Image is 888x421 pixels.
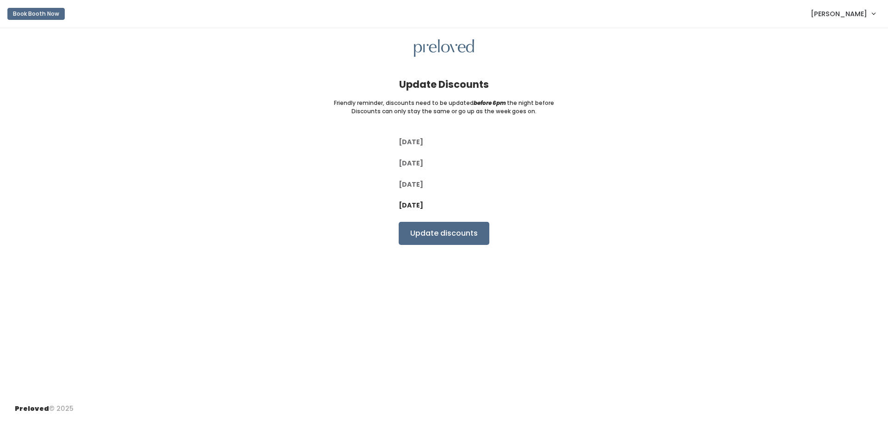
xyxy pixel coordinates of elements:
label: [DATE] [399,137,423,147]
img: preloved logo [414,39,474,57]
i: before 6pm [474,99,506,107]
span: Preloved [15,404,49,413]
h4: Update Discounts [399,79,489,90]
span: [PERSON_NAME] [811,9,867,19]
small: Discounts can only stay the same or go up as the week goes on. [351,107,536,116]
a: Book Booth Now [7,4,65,24]
div: © 2025 [15,397,74,414]
button: Book Booth Now [7,8,65,20]
input: Update discounts [399,222,489,245]
label: [DATE] [399,201,423,210]
label: [DATE] [399,180,423,189]
small: Friendly reminder, discounts need to be updated the night before [334,99,554,107]
a: [PERSON_NAME] [802,4,884,24]
label: [DATE] [399,159,423,168]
